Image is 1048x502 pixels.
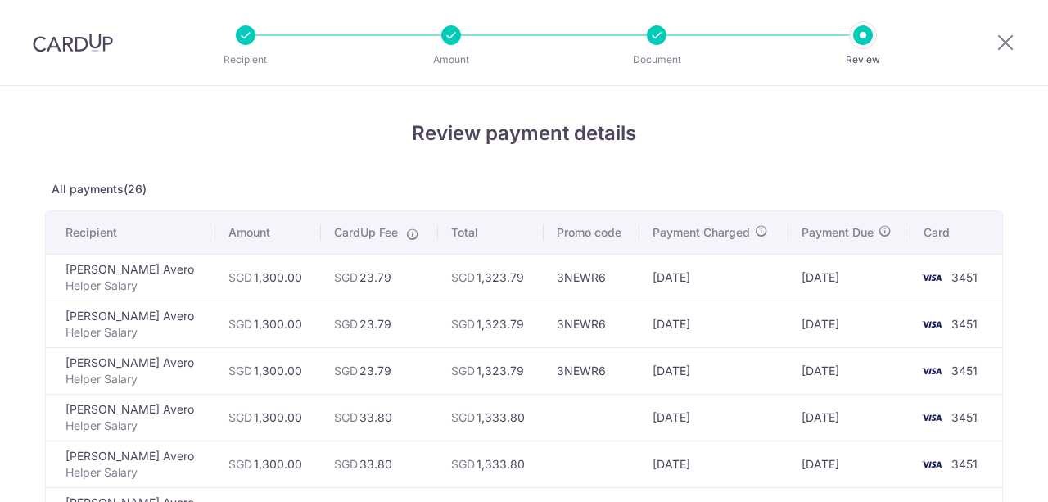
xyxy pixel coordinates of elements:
[544,347,639,394] td: 3NEWR6
[915,268,948,287] img: <span class="translation_missing" title="translation missing: en.account_steps.new_confirm_form.b...
[596,52,717,68] p: Document
[639,254,788,301] td: [DATE]
[910,211,1002,254] th: Card
[788,441,911,487] td: [DATE]
[639,301,788,347] td: [DATE]
[215,441,320,487] td: 1,300.00
[391,52,512,68] p: Amount
[802,224,874,241] span: Payment Due
[438,394,543,441] td: 1,333.80
[544,254,639,301] td: 3NEWR6
[544,211,639,254] th: Promo code
[451,364,475,378] span: SGD
[788,347,911,394] td: [DATE]
[45,181,1003,197] p: All payments(26)
[451,457,475,471] span: SGD
[438,347,543,394] td: 1,323.79
[639,347,788,394] td: [DATE]
[915,361,948,381] img: <span class="translation_missing" title="translation missing: en.account_steps.new_confirm_form.b...
[65,464,202,481] p: Helper Salary
[951,270,978,284] span: 3451
[215,254,320,301] td: 1,300.00
[65,418,202,434] p: Helper Salary
[46,394,215,441] td: [PERSON_NAME] Avero
[228,270,252,284] span: SGD
[321,254,438,301] td: 23.79
[653,224,750,241] span: Payment Charged
[321,301,438,347] td: 23.79
[228,364,252,378] span: SGD
[451,270,475,284] span: SGD
[334,224,398,241] span: CardUp Fee
[215,394,320,441] td: 1,300.00
[951,364,978,378] span: 3451
[215,347,320,394] td: 1,300.00
[334,270,358,284] span: SGD
[915,408,948,427] img: <span class="translation_missing" title="translation missing: en.account_steps.new_confirm_form.b...
[639,394,788,441] td: [DATE]
[334,410,358,424] span: SGD
[951,410,978,424] span: 3451
[321,441,438,487] td: 33.80
[438,301,543,347] td: 1,323.79
[544,301,639,347] td: 3NEWR6
[321,394,438,441] td: 33.80
[451,410,475,424] span: SGD
[951,317,978,331] span: 3451
[228,410,252,424] span: SGD
[215,301,320,347] td: 1,300.00
[46,301,215,347] td: [PERSON_NAME] Avero
[46,211,215,254] th: Recipient
[788,254,911,301] td: [DATE]
[33,33,113,52] img: CardUp
[215,211,320,254] th: Amount
[321,347,438,394] td: 23.79
[46,347,215,394] td: [PERSON_NAME] Avero
[788,394,911,441] td: [DATE]
[915,314,948,334] img: <span class="translation_missing" title="translation missing: en.account_steps.new_confirm_form.b...
[334,364,358,378] span: SGD
[45,119,1003,148] h4: Review payment details
[65,324,202,341] p: Helper Salary
[438,441,543,487] td: 1,333.80
[802,52,924,68] p: Review
[334,457,358,471] span: SGD
[65,371,202,387] p: Helper Salary
[185,52,306,68] p: Recipient
[438,254,543,301] td: 1,323.79
[438,211,543,254] th: Total
[228,317,252,331] span: SGD
[46,254,215,301] td: [PERSON_NAME] Avero
[334,317,358,331] span: SGD
[788,301,911,347] td: [DATE]
[639,441,788,487] td: [DATE]
[228,457,252,471] span: SGD
[65,278,202,294] p: Helper Salary
[46,441,215,487] td: [PERSON_NAME] Avero
[915,455,948,474] img: <span class="translation_missing" title="translation missing: en.account_steps.new_confirm_form.b...
[451,317,475,331] span: SGD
